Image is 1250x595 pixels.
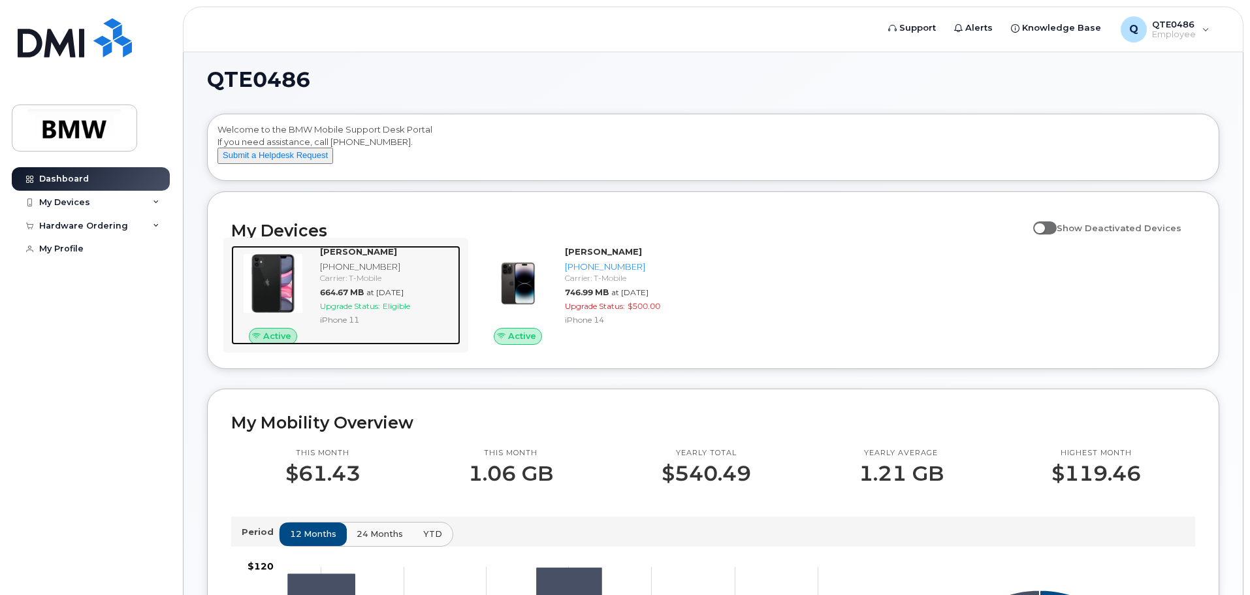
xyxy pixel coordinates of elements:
p: $61.43 [285,462,361,485]
tspan: $120 [248,560,274,572]
strong: [PERSON_NAME] [565,246,642,257]
p: $540.49 [662,462,751,485]
p: Yearly total [662,448,751,458]
p: Period [242,526,279,538]
span: Active [508,330,536,342]
iframe: Messenger Launcher [1193,538,1240,585]
p: Yearly average [859,448,944,458]
span: YTD [423,528,442,540]
span: $500.00 [628,301,660,311]
a: Submit a Helpdesk Request [217,150,333,160]
h2: My Mobility Overview [231,413,1195,432]
div: Carrier: T-Mobile [565,272,700,283]
img: iPhone_11.jpg [242,252,304,315]
span: QTE0486 [207,70,310,89]
div: [PHONE_NUMBER] [320,261,455,273]
span: Show Deactivated Devices [1057,223,1181,233]
p: 1.21 GB [859,462,944,485]
span: at [DATE] [366,287,404,297]
span: at [DATE] [611,287,649,297]
span: 746.99 MB [565,287,609,297]
p: This month [285,448,361,458]
div: iPhone 14 [565,314,700,325]
p: $119.46 [1051,462,1141,485]
p: 1.06 GB [468,462,553,485]
span: Upgrade Status: [320,301,380,311]
div: Welcome to the BMW Mobile Support Desk Portal If you need assistance, call [PHONE_NUMBER]. [217,123,1209,176]
a: Active[PERSON_NAME][PHONE_NUMBER]Carrier: T-Mobile664.67 MBat [DATE]Upgrade Status:EligibleiPhone 11 [231,246,460,345]
span: Active [263,330,291,342]
img: image20231002-3703462-njx0qo.jpeg [487,252,549,315]
span: 24 months [357,528,403,540]
div: Carrier: T-Mobile [320,272,455,283]
span: 664.67 MB [320,287,364,297]
p: This month [468,448,553,458]
input: Show Deactivated Devices [1033,216,1044,226]
p: Highest month [1051,448,1141,458]
span: Upgrade Status: [565,301,625,311]
strong: [PERSON_NAME] [320,246,397,257]
div: [PHONE_NUMBER] [565,261,700,273]
button: Submit a Helpdesk Request [217,148,333,164]
a: Active[PERSON_NAME][PHONE_NUMBER]Carrier: T-Mobile746.99 MBat [DATE]Upgrade Status:$500.00iPhone 14 [476,246,705,345]
div: iPhone 11 [320,314,455,325]
h2: My Devices [231,221,1027,240]
span: Eligible [383,301,410,311]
